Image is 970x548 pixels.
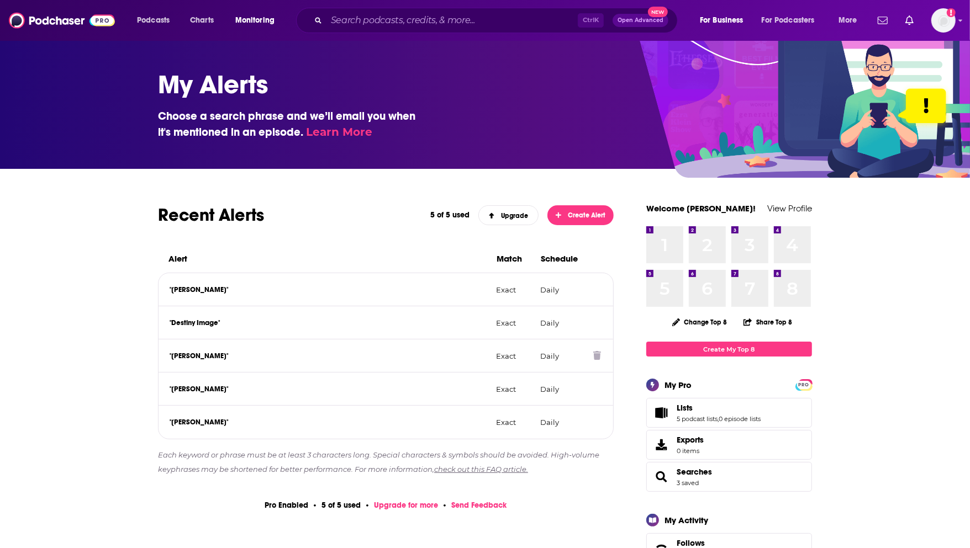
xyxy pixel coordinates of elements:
p: Exact [496,352,531,360]
p: Exact [496,418,531,427]
p: Pro Enabled [265,501,308,510]
p: Exact [496,285,531,294]
span: 0 items [677,447,704,455]
h3: Alert [168,253,488,264]
p: Daily [540,318,584,327]
p: 5 of 5 used [430,210,470,220]
button: Change Top 8 [666,315,734,329]
p: Daily [540,352,584,360]
h2: Recent Alerts [158,204,421,226]
h3: Match [497,253,533,264]
span: Logged in as TinaPugh [931,8,956,33]
span: , [718,415,719,423]
span: Ctrl K [578,13,604,28]
p: Each keyword or phrase must be at least 3 characters long. Special characters & symbols should be... [158,448,614,476]
span: Follows [677,538,705,548]
span: Open Advanced [618,18,663,23]
p: "[PERSON_NAME]" [170,418,487,427]
span: Podcasts [137,13,170,28]
a: Searches [677,467,712,477]
img: Podchaser - Follow, Share and Rate Podcasts [9,10,115,31]
span: Exports [650,437,672,453]
span: Upgrade [489,212,529,220]
svg: Add a profile image [947,8,956,17]
h3: Choose a search phrase and we’ll email you when it's mentioned in an episode. [158,108,423,140]
button: open menu [129,12,184,29]
p: "[PERSON_NAME]" [170,385,487,393]
span: Charts [190,13,214,28]
p: "Destiny Image" [170,318,487,327]
span: Send Feedback [451,501,507,510]
img: User Profile [931,8,956,33]
a: Exports [646,430,812,460]
a: View Profile [767,203,812,214]
div: My Activity [665,515,708,525]
a: check out this FAQ article. [434,465,528,473]
p: "[PERSON_NAME]" [170,285,487,294]
span: Lists [646,398,812,428]
div: My Pro [665,380,692,390]
button: open menu [692,12,757,29]
h3: Schedule [541,253,586,264]
a: Upgrade [478,205,539,225]
input: Search podcasts, credits, & more... [326,12,578,29]
a: Follows [677,538,774,548]
a: Charts [183,12,220,29]
span: Monitoring [235,13,275,28]
div: Search podcasts, credits, & more... [307,8,688,33]
button: Open AdvancedNew [613,14,668,27]
button: open menu [831,12,871,29]
span: For Podcasters [762,13,815,28]
span: More [839,13,857,28]
a: Show notifications dropdown [873,11,892,30]
span: For Business [700,13,744,28]
button: Share Top 8 [743,311,793,333]
p: Daily [540,285,584,294]
a: Lists [677,403,761,413]
span: Create Alert [556,211,606,219]
span: Exports [677,435,704,445]
a: Searches [650,469,672,485]
a: Lists [650,405,672,421]
p: "[PERSON_NAME]" [170,352,487,360]
a: Welcome [PERSON_NAME]! [646,203,756,214]
button: Create Alert [547,205,614,225]
p: 5 of 5 used [321,501,361,510]
span: New [648,7,668,17]
p: Daily [540,418,584,427]
p: Exact [496,385,531,393]
a: 0 episode lists [719,415,761,423]
button: open menu [228,12,289,29]
p: Daily [540,385,584,393]
h1: My Alerts [158,68,803,100]
span: Searches [646,462,812,492]
a: 5 podcast lists [677,415,718,423]
p: Exact [496,318,531,327]
span: Lists [677,403,693,413]
button: Show profile menu [931,8,956,33]
a: PRO [797,380,810,389]
a: Learn More [306,125,372,139]
a: Create My Top 8 [646,342,812,357]
a: Upgrade for more [374,501,438,510]
button: open menu [755,12,831,29]
a: 3 saved [677,479,699,487]
a: Show notifications dropdown [901,11,918,30]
